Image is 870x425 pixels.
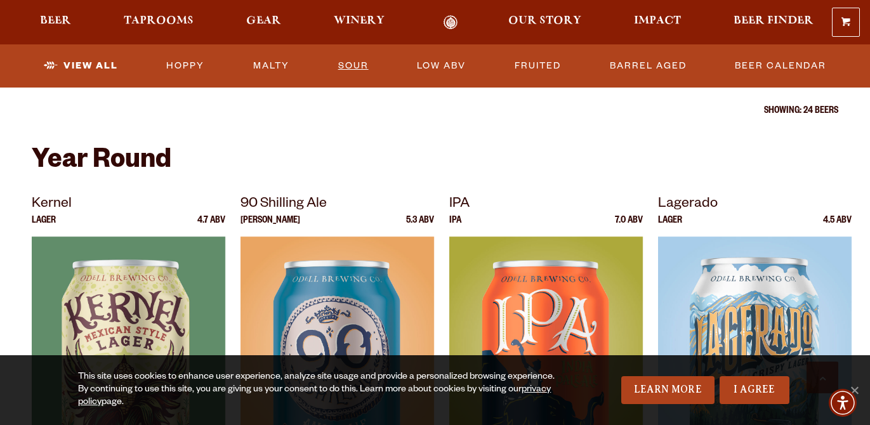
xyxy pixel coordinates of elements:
[40,16,71,26] span: Beer
[115,15,202,30] a: Taprooms
[334,16,385,26] span: Winery
[161,51,209,81] a: Hoppy
[720,376,789,404] a: I Agree
[508,16,581,26] span: Our Story
[427,15,475,30] a: Odell Home
[725,15,822,30] a: Beer Finder
[238,15,289,30] a: Gear
[246,16,281,26] span: Gear
[197,216,225,237] p: 4.7 ABV
[621,376,715,404] a: Learn More
[615,216,643,237] p: 7.0 ABV
[449,216,461,237] p: IPA
[32,15,79,30] a: Beer
[730,51,831,81] a: Beer Calendar
[326,15,393,30] a: Winery
[32,147,838,178] h2: Year Round
[734,16,814,26] span: Beer Finder
[500,15,590,30] a: Our Story
[510,51,566,81] a: Fruited
[32,216,56,237] p: Lager
[412,51,471,81] a: Low ABV
[823,216,852,237] p: 4.5 ABV
[32,107,838,117] p: Showing: 24 Beers
[634,16,681,26] span: Impact
[449,193,643,216] p: IPA
[406,216,434,237] p: 5.3 ABV
[241,216,300,237] p: [PERSON_NAME]
[248,51,294,81] a: Malty
[78,371,562,409] div: This site uses cookies to enhance user experience, analyze site usage and provide a personalized ...
[605,51,692,81] a: Barrel Aged
[32,193,225,216] p: Kernel
[658,216,682,237] p: Lager
[658,193,852,216] p: Lagerado
[39,51,123,81] a: View All
[124,16,194,26] span: Taprooms
[829,389,857,417] div: Accessibility Menu
[626,15,689,30] a: Impact
[241,193,434,216] p: 90 Shilling Ale
[333,51,374,81] a: Sour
